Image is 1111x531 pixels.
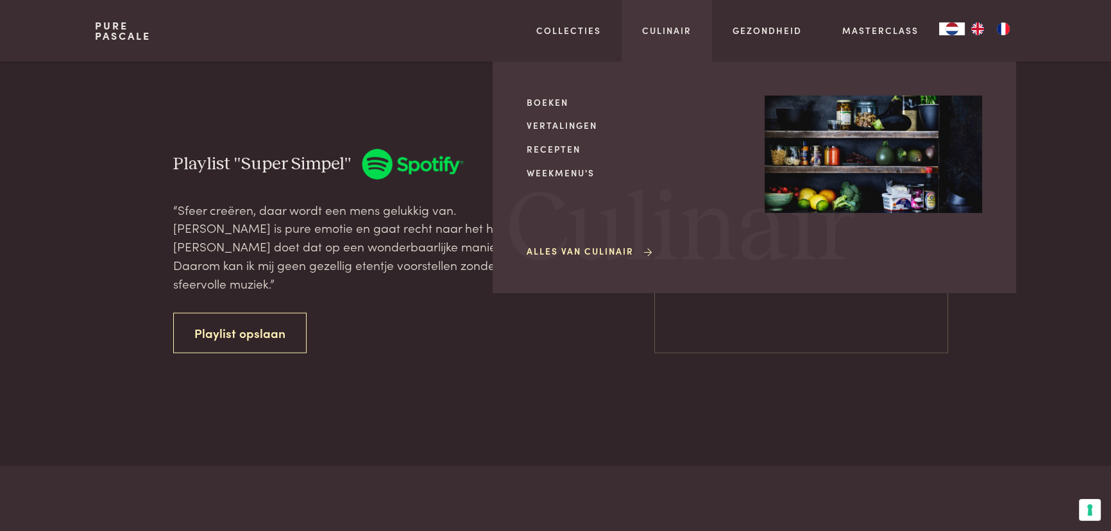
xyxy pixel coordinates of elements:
[939,22,965,35] div: Language
[965,22,1016,35] ul: Language list
[527,142,744,156] a: Recepten
[642,24,691,37] a: Culinair
[765,96,982,214] img: Culinair
[939,22,965,35] a: NL
[990,22,1016,35] a: FR
[173,201,545,292] p: “Sfeer creëren, daar wordt een mens gelukkig van. [PERSON_NAME] is pure emotie en gaat recht naar...
[842,24,919,37] a: Masterclass
[506,181,855,280] span: Culinair
[536,24,601,37] a: Collecties
[527,166,744,180] a: Weekmenu's
[173,313,307,353] a: Playlist opslaan
[95,21,151,41] a: PurePascale
[965,22,990,35] a: EN
[362,149,464,180] img: Spotify
[527,96,744,109] a: Boeken
[173,149,545,180] h3: Playlist "Super Simpel"
[733,24,802,37] a: Gezondheid
[527,244,654,258] a: Alles van Culinair
[1079,499,1101,521] button: Uw voorkeuren voor toestemming voor trackingtechnologieën
[527,119,744,132] a: Vertalingen
[939,22,1016,35] aside: Language selected: Nederlands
